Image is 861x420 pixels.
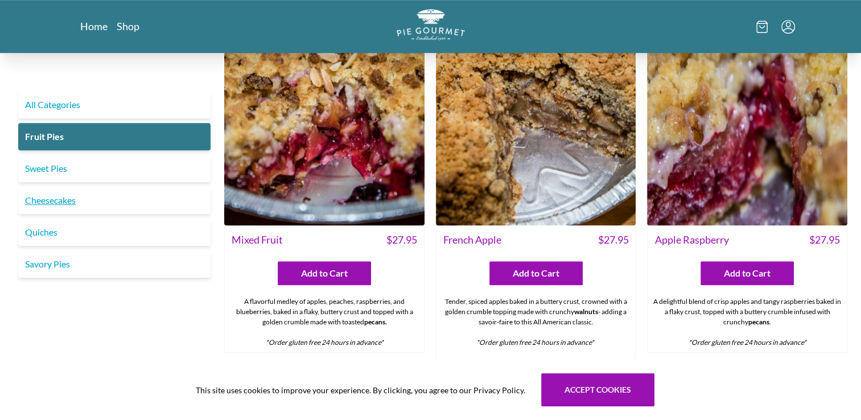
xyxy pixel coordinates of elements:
button: Menu [781,20,795,34]
em: *Order gluten free 24 hours in advance* [266,338,384,347]
div: A delightful blend of crisp apples and tangy raspberries baked in a flaky crust, topped with a bu... [648,292,847,352]
a: Sweet Pies [18,155,211,182]
strong: pecans. [364,318,387,326]
em: *Order gluten free 24 hours in advance* [476,338,594,347]
span: $ 27.95 [598,232,628,248]
span: Add to Cart [513,266,559,280]
div: A flavorful medley of apples, peaches, raspberries, and blueberries, baked in a flaky, buttery cr... [225,292,424,352]
strong: walnuts [574,307,598,316]
a: Savory Pies [18,250,211,278]
img: logo [397,9,465,40]
button: Add to Cart [701,261,794,285]
a: Logo [397,9,465,44]
a: Fruit Pies [18,123,211,150]
button: Accept cookies [541,373,654,406]
div: Tender, spiced apples baked in a buttery crust, crowned with a golden crumble topping made with c... [436,292,636,363]
img: Apple Raspberry [647,25,847,225]
img: Mixed Fruit [224,25,425,225]
button: Add to Cart [489,261,583,285]
strong: pecans [748,318,769,326]
a: Cheesecakes [18,187,211,214]
span: Add to Cart [301,266,348,280]
a: Shop [117,19,139,33]
span: Add to Cart [724,266,771,280]
a: All Categories [18,91,211,118]
span: Mixed Fruit [232,232,283,248]
span: This site uses cookies to improve your experience. By clicking, you agree to our Privacy Policy. [196,384,525,396]
span: French Apple [443,232,501,248]
span: Apple Raspberry [654,232,728,248]
em: *Order gluten free 24 hours in advance* [689,338,806,347]
a: Quiches [18,219,211,246]
span: $ 27.95 [386,232,417,248]
button: Add to Cart [278,261,371,285]
a: Home [80,19,108,33]
img: French Apple [436,25,636,225]
span: $ 27.95 [809,232,840,248]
